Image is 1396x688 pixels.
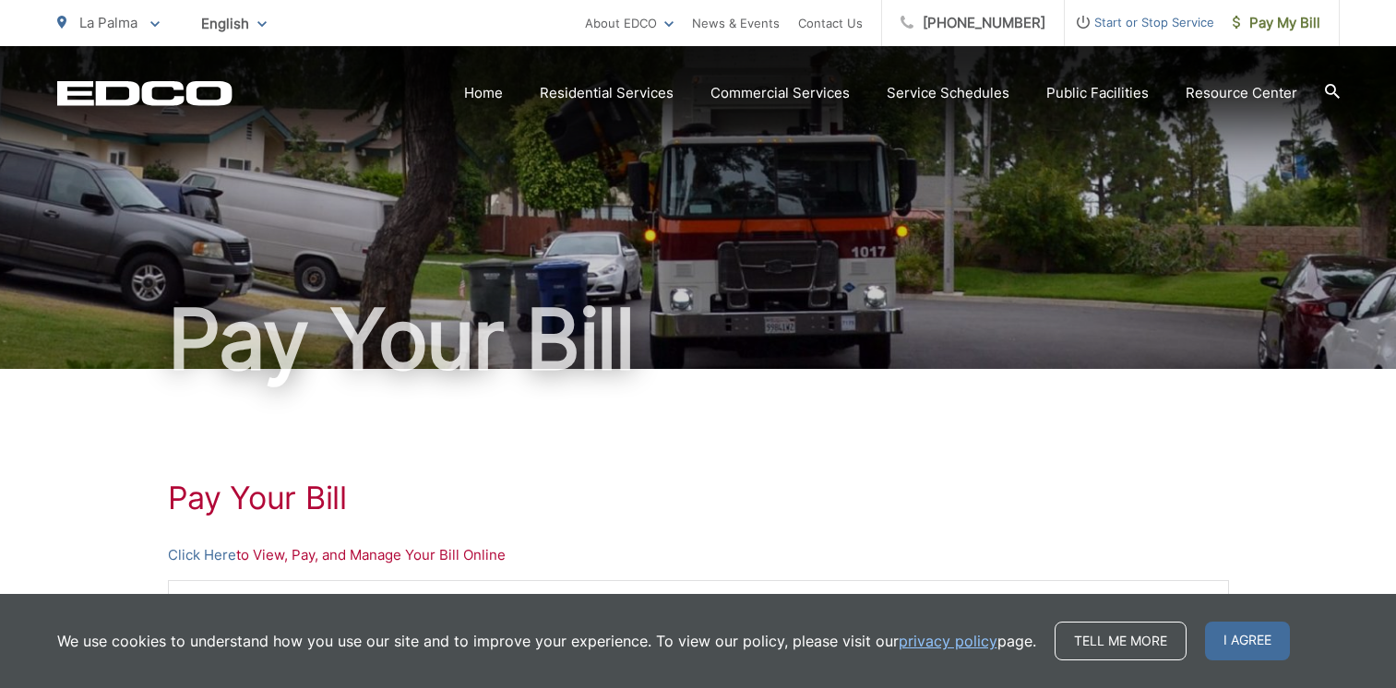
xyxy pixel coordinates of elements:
[168,544,1229,566] p: to View, Pay, and Manage Your Bill Online
[464,82,503,104] a: Home
[887,82,1009,104] a: Service Schedules
[710,82,850,104] a: Commercial Services
[1055,622,1187,660] a: Tell me more
[79,14,137,31] span: La Palma
[1205,622,1290,660] span: I agree
[1046,82,1149,104] a: Public Facilities
[57,630,1036,652] p: We use cookies to understand how you use our site and to improve your experience. To view our pol...
[187,7,280,40] span: English
[57,80,233,106] a: EDCD logo. Return to the homepage.
[168,544,236,566] a: Click Here
[540,82,674,104] a: Residential Services
[692,12,780,34] a: News & Events
[1186,82,1297,104] a: Resource Center
[1233,12,1320,34] span: Pay My Bill
[899,630,997,652] a: privacy policy
[585,12,674,34] a: About EDCO
[798,12,863,34] a: Contact Us
[57,293,1340,386] h1: Pay Your Bill
[168,480,1229,516] h1: Pay Your Bill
